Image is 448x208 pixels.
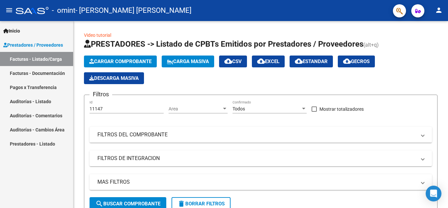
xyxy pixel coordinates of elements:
span: Estandar [295,58,328,64]
mat-panel-title: FILTROS DEL COMPROBANTE [97,131,416,138]
mat-panel-title: FILTROS DE INTEGRACION [97,155,416,162]
button: Descarga Masiva [84,72,144,84]
mat-icon: person [435,6,443,14]
mat-icon: cloud_download [343,57,351,65]
button: Cargar Comprobante [84,56,157,67]
span: Prestadores / Proveedores [3,41,63,49]
mat-icon: cloud_download [257,57,265,65]
span: Descarga Masiva [89,75,139,81]
span: PRESTADORES -> Listado de CPBTs Emitidos por Prestadores / Proveedores [84,39,363,49]
span: Inicio [3,27,20,35]
mat-icon: cloud_download [295,57,303,65]
button: CSV [219,56,247,67]
span: Carga Masiva [167,58,209,64]
mat-expansion-panel-header: MAS FILTROS [90,174,432,190]
button: Carga Masiva [162,56,214,67]
a: Video tutorial [84,33,111,38]
span: - [PERSON_NAME] [PERSON_NAME] [75,3,192,18]
mat-icon: search [95,200,103,208]
app-download-masive: Descarga masiva de comprobantes (adjuntos) [84,72,144,84]
span: Borrar Filtros [177,201,225,207]
span: (alt+q) [363,42,379,48]
span: CSV [224,58,242,64]
mat-icon: delete [177,200,185,208]
span: Todos [233,106,245,111]
button: Gecros [338,56,375,67]
mat-icon: menu [5,6,13,14]
button: EXCEL [252,56,285,67]
span: Cargar Comprobante [89,58,152,64]
button: Estandar [290,56,333,67]
span: Area [169,106,222,112]
div: Open Intercom Messenger [426,186,441,201]
span: Gecros [343,58,370,64]
mat-panel-title: MAS FILTROS [97,178,416,186]
mat-expansion-panel-header: FILTROS DEL COMPROBANTE [90,127,432,143]
span: Mostrar totalizadores [319,105,364,113]
span: Buscar Comprobante [95,201,160,207]
span: - omint [52,3,75,18]
span: EXCEL [257,58,279,64]
h3: Filtros [90,90,112,99]
mat-expansion-panel-header: FILTROS DE INTEGRACION [90,150,432,166]
mat-icon: cloud_download [224,57,232,65]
